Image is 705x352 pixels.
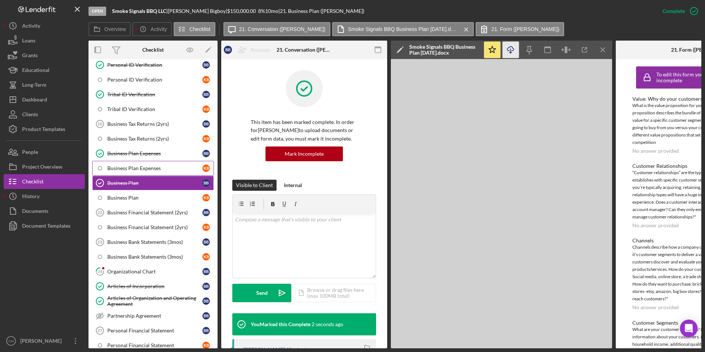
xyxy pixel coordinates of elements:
label: Checklist [190,26,211,32]
button: Long-Term [4,77,85,92]
div: You Marked this Complete [251,321,310,327]
div: 21. Conversation ([PERSON_NAME]) [277,47,332,53]
div: B B [202,61,210,69]
text: CH [8,339,14,343]
div: Business Bank Statements (3mos) [107,239,202,245]
div: Business Plan [107,180,202,186]
div: B B [202,238,210,246]
button: Project Overview [4,159,85,174]
button: Documents [4,204,85,218]
p: This item has been marked complete. In order for [PERSON_NAME] to upload documents or edit form d... [251,118,358,143]
div: K B [202,76,210,83]
button: Internal [280,180,306,191]
a: Tribal ID VerificationBB [92,87,214,102]
a: Loans [4,33,85,48]
a: Business PlanBB [92,176,214,190]
div: B B [224,46,232,54]
div: Documents [22,204,48,220]
div: Reassign [250,42,270,57]
button: Checklist [174,22,215,36]
tspan: 24 [98,269,103,274]
div: Product Templates [22,122,65,138]
b: Smoke Signals BBQ LLC [112,8,166,14]
a: 19Business Tax Returns (2yrs)BB [92,117,214,131]
tspan: 22 [98,210,102,215]
div: Send [256,284,268,302]
label: Activity [150,26,167,32]
div: Business Financial Statement (2yrs) [107,224,202,230]
a: People [4,145,85,159]
div: B B [202,327,210,334]
div: K B [202,165,210,172]
div: B B [202,209,210,216]
div: Complete [663,4,685,18]
div: B B [202,91,210,98]
div: Organizational Chart [107,269,202,275]
div: Document Templates [22,218,70,235]
div: Clients [22,107,38,124]
div: Personal Financial Statement [107,328,202,334]
div: Activity [22,18,40,35]
a: Articles of IncorporationBB [92,279,214,294]
div: Partnership Agreement [107,313,202,319]
label: Smoke Signals BBQ Business Plan [DATE].docx [348,26,459,32]
div: Business Tax Returns (2yrs) [107,121,202,127]
button: Mark Incomplete [265,146,343,161]
div: 10 mo [265,8,278,14]
a: 22Business Financial Statement (2yrs)BB [92,205,214,220]
button: Document Templates [4,218,85,233]
button: Grants [4,48,85,63]
div: K B [202,135,210,142]
button: Checklist [4,174,85,189]
div: Articles of Organization and Operating Agreement [107,295,202,307]
a: Product Templates [4,122,85,137]
div: Mark Incomplete [285,146,324,161]
div: 8 % [258,8,265,14]
button: Smoke Signals BBQ Business Plan [DATE].docx [332,22,474,36]
a: Business Plan ExpensesKB [92,161,214,176]
a: Business PlanKB [92,190,214,205]
button: Activity [132,22,171,36]
div: History [22,189,39,206]
button: Visible to Client [232,180,277,191]
div: K B [202,342,210,349]
div: K B [202,224,210,231]
div: Business Plan Expenses [107,165,202,171]
button: 21. Form ([PERSON_NAME]) [476,22,564,36]
a: Clients [4,107,85,122]
a: Educational [4,63,85,77]
div: Grants [22,48,38,65]
a: Personal ID VerificationKB [92,72,214,87]
div: B B [202,312,210,320]
div: Articles of Incorporation [107,283,202,289]
a: 24Organizational ChartBB [92,264,214,279]
div: | 21. Business Plan ([PERSON_NAME]) [278,8,364,14]
a: Activity [4,18,85,33]
a: Partnership AgreementBB [92,308,214,323]
div: K B [202,253,210,260]
div: Business Bank Statements (3mos) [107,254,202,260]
button: History [4,189,85,204]
div: Checklist [22,174,44,191]
div: Open [88,7,106,16]
a: Business Financial Statement (2yrs)KB [92,220,214,235]
div: Checklist [142,47,164,53]
div: No answer provided [632,222,679,228]
tspan: 23 [98,240,102,244]
div: Personal Financial Statement [107,342,202,348]
div: Tribal ID Verification [107,92,202,97]
div: Smoke Signals BBQ Business Plan [DATE].docx [409,44,479,56]
div: No answer provided [632,304,679,310]
div: People [22,145,38,161]
label: 21. Form ([PERSON_NAME]) [492,26,559,32]
label: Overview [104,26,126,32]
button: 21. Conversation ([PERSON_NAME]) [223,22,330,36]
a: 23Business Bank Statements (3mos)BB [92,235,214,249]
div: [PERSON_NAME] Bigboy | [168,8,227,14]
